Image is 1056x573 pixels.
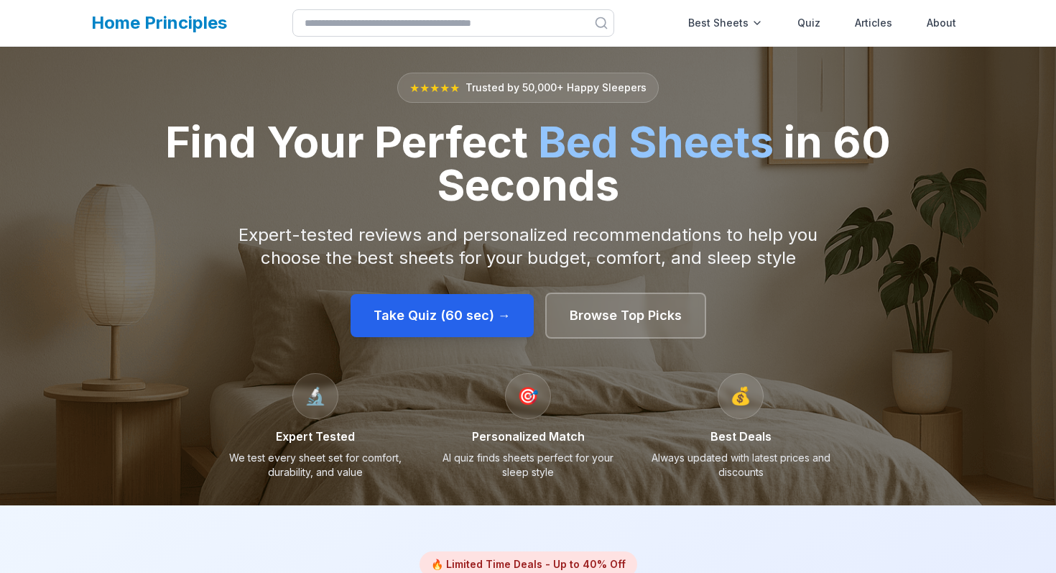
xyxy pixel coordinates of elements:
span: 💰 [730,385,751,408]
div: Best Sheets [680,9,772,37]
h3: Best Deals [643,428,838,445]
a: Take Quiz (60 sec) → [351,294,534,337]
p: Expert-tested reviews and personalized recommendations to help you choose the best sheets for you... [206,224,850,270]
span: Trusted by 50,000+ Happy Sleepers [466,81,647,95]
p: We test every sheet set for comfort, durability, and value [218,451,413,480]
span: Bed Sheets [538,116,774,168]
h3: Personalized Match [430,428,626,445]
a: Home Principles [91,12,227,33]
a: Articles [846,9,901,37]
a: Quiz [789,9,829,37]
span: 🎯 [517,385,539,408]
a: Browse Top Picks [545,293,706,339]
a: About [918,9,965,37]
span: ★★★★★ [409,79,460,96]
h1: Find Your Perfect in 60 Seconds [137,120,919,206]
span: 🔬 [305,385,326,408]
p: AI quiz finds sheets perfect for your sleep style [430,451,626,480]
p: Always updated with latest prices and discounts [643,451,838,480]
h3: Expert Tested [218,428,413,445]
